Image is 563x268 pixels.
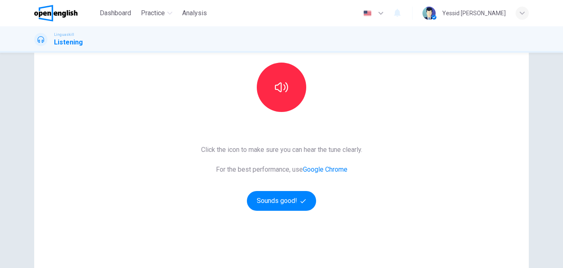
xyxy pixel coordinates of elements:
[54,37,83,47] h1: Listening
[34,5,96,21] a: OpenEnglish logo
[100,8,131,18] span: Dashboard
[179,6,210,21] button: Analysis
[303,165,347,173] a: Google Chrome
[247,191,316,211] button: Sounds good!
[138,6,176,21] button: Practice
[96,6,134,21] button: Dashboard
[362,10,373,16] img: en
[442,8,506,18] div: Yessid [PERSON_NAME]
[54,32,74,37] span: Linguaskill
[141,8,165,18] span: Practice
[34,5,77,21] img: OpenEnglish logo
[182,8,207,18] span: Analysis
[201,145,362,155] span: Click the icon to make sure you can hear the tune clearly.
[201,165,362,175] span: For the best performance, use
[422,7,436,20] img: Profile picture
